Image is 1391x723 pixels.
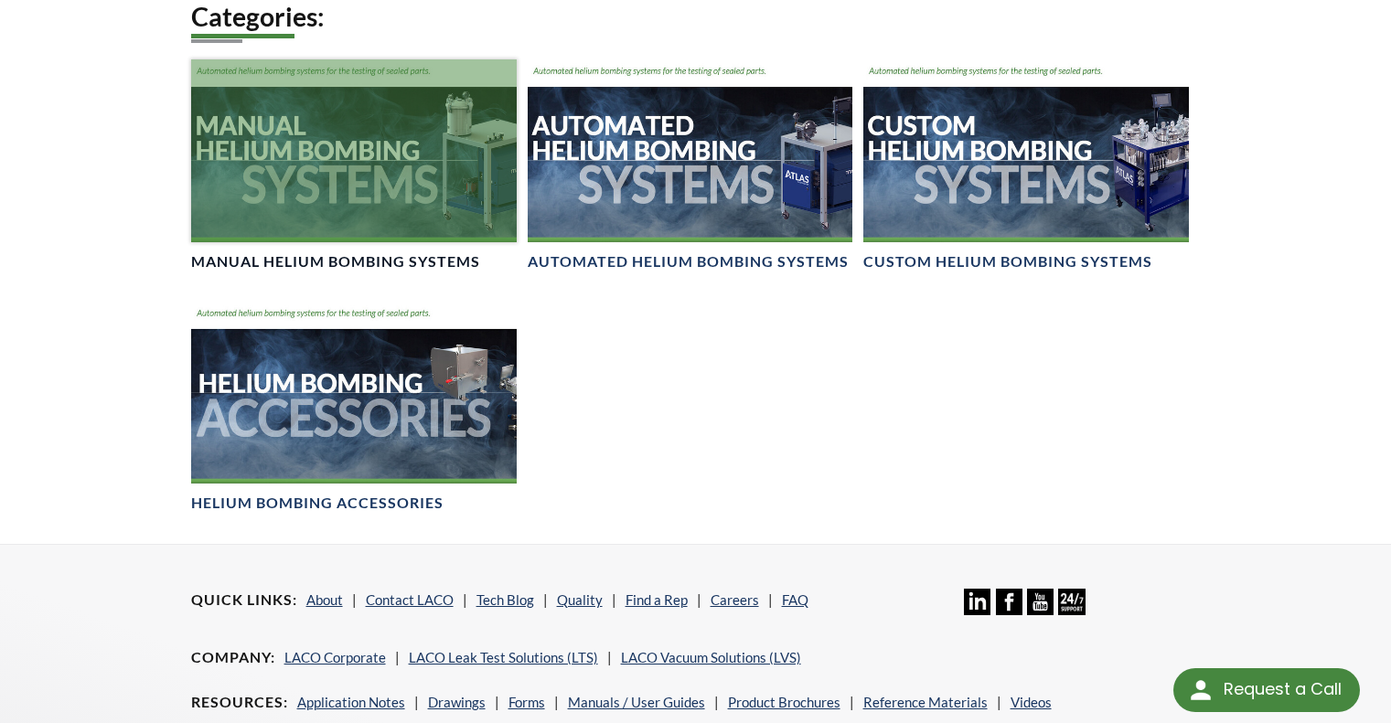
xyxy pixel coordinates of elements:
div: Request a Call [1173,668,1360,712]
h4: Company [191,648,275,667]
a: Custom Helium Bombing Chambers BannerCustom Helium Bombing Systems [863,59,1189,271]
img: round button [1186,675,1215,705]
a: LACO Vacuum Solutions (LVS) [621,649,801,665]
a: Find a Rep [626,591,688,608]
h4: Helium Bombing Accessories [191,494,444,513]
a: FAQ [782,591,808,608]
a: Automated Helium Bombing Systems BannerAutomated Helium Bombing Systems [528,59,853,271]
img: 24/7 Support Icon [1058,589,1085,615]
a: Application Notes [297,694,405,710]
a: Drawings [428,694,486,710]
a: Manual Helium Bombing Systems BannerManual Helium Bombing Systems [191,59,517,271]
h4: Custom Helium Bombing Systems [863,252,1152,271]
h4: Resources [191,693,288,712]
h4: Quick Links [191,590,297,610]
a: Product Brochures [728,694,840,710]
a: Videos [1011,694,1052,710]
a: Tech Blog [476,591,534,608]
a: LACO Corporate [284,649,386,665]
a: Quality [557,591,603,608]
a: LACO Leak Test Solutions (LTS) [409,649,598,665]
a: 24/7 Support [1058,601,1085,618]
div: Request a Call [1224,668,1342,710]
h4: Automated Helium Bombing Systems [528,252,849,271]
a: Contact LACO [366,591,454,608]
a: Manuals / User Guides [568,694,705,710]
a: Careers [711,591,759,608]
a: About [306,591,343,608]
a: Helium Bombing Accessories BannerHelium Bombing Accessories [191,302,517,514]
a: Reference Materials [863,694,988,710]
a: Forms [508,694,545,710]
h4: Manual Helium Bombing Systems [191,252,480,271]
